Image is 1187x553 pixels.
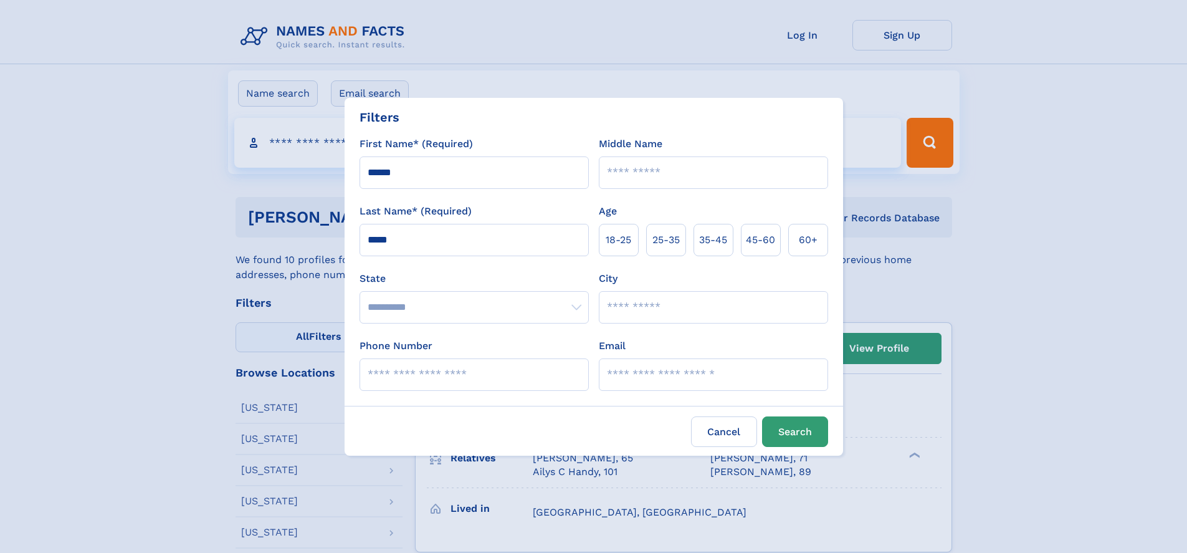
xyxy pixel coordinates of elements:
label: Email [599,339,626,353]
label: Middle Name [599,137,662,151]
span: 60+ [799,233,818,248]
span: 35‑45 [699,233,727,248]
label: Age [599,204,617,219]
span: 45‑60 [746,233,775,248]
label: Last Name* (Required) [360,204,472,219]
label: Cancel [691,416,757,447]
span: 18‑25 [606,233,631,248]
label: City [599,271,617,286]
button: Search [762,416,828,447]
div: Filters [360,108,399,127]
span: 25‑35 [652,233,680,248]
label: First Name* (Required) [360,137,473,151]
label: Phone Number [360,339,432,353]
label: State [360,271,589,286]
